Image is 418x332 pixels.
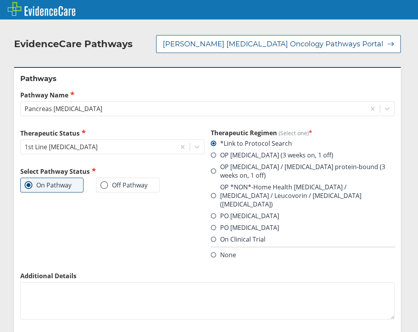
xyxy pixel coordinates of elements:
div: Pancreas [MEDICAL_DATA] [25,104,102,113]
label: OP [MEDICAL_DATA] (3 weeks on, 1 off) [211,151,333,159]
span: [PERSON_NAME] [MEDICAL_DATA] Oncology Pathways Portal [163,39,383,49]
label: OP [MEDICAL_DATA] / [MEDICAL_DATA] protein-bound (3 weeks on, 1 off) [211,162,395,180]
span: (Select one) [279,129,309,137]
label: PO [MEDICAL_DATA] [211,212,279,220]
label: On Clinical Trial [211,235,265,244]
label: Off Pathway [100,181,148,189]
label: PO [MEDICAL_DATA] [211,223,279,232]
label: None [211,251,236,259]
button: [PERSON_NAME] [MEDICAL_DATA] Oncology Pathways Portal [156,35,401,53]
label: Additional Details [20,272,395,280]
img: EvidenceCare [8,2,75,16]
h2: Pathways [20,74,395,83]
label: On Pathway [25,181,71,189]
h2: Select Pathway Status [20,167,205,176]
div: 1st Line [MEDICAL_DATA] [25,143,98,151]
label: Pathway Name [20,90,395,99]
h2: EvidenceCare Pathways [14,38,133,50]
label: OP *NON*-Home Health [MEDICAL_DATA] / [MEDICAL_DATA] / Leucovorin / [MEDICAL_DATA] ([MEDICAL_DATA]) [211,183,395,208]
h3: Therapeutic Regimen [211,129,395,137]
label: *Link to Protocol Search [211,139,292,148]
label: Therapeutic Status [20,129,205,138]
